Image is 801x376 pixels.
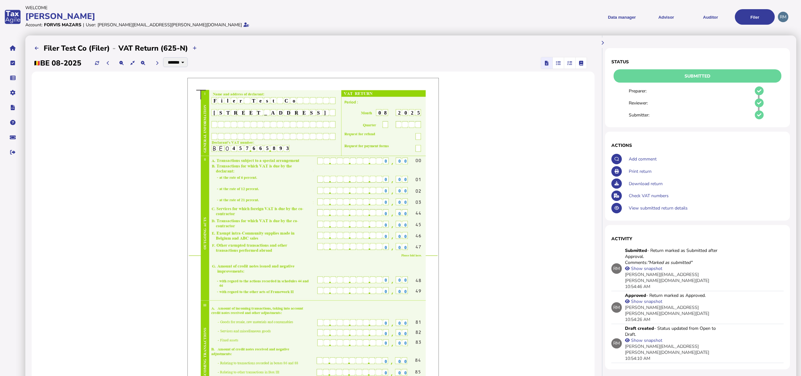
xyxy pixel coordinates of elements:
[6,86,19,99] button: Manage settings
[398,177,410,182] span: 00
[629,100,678,106] div: Reviewer:
[629,112,678,118] div: Submitter:
[103,58,113,68] button: Previous period
[625,325,654,331] strong: Draft created
[625,299,629,304] button: View filing snapshot at this version
[385,341,391,346] span: 0
[398,321,410,326] span: 00
[385,289,391,294] span: 0
[117,58,127,68] button: Make the return view smaller
[213,110,330,116] b: [STREET_ADDRESS]
[385,359,391,364] span: 0
[190,43,200,53] button: Upload transactions
[398,359,410,364] span: 00
[611,302,622,313] div: RM
[243,22,249,27] i: Email verified
[646,9,686,25] button: Shows a dropdown of VAT Advisor options
[611,59,784,65] h1: Status
[611,203,622,213] button: View return filing information
[398,278,410,283] span: 00
[398,110,424,116] b: 2025
[398,341,410,346] span: 00
[6,131,19,144] button: Raise a support ticket
[627,178,784,190] div: Download return
[32,43,42,53] button: Filings list - by month
[6,56,19,70] button: Tasks
[6,146,19,159] button: Sign out
[398,200,410,205] span: 00
[611,263,622,274] div: RM
[627,202,784,214] div: View submitted return details
[611,166,622,177] button: Open printable view of return.
[385,234,391,239] span: 0
[735,9,775,25] button: Filer
[385,321,391,326] span: 0
[625,292,646,298] strong: Approved
[541,57,552,69] mat-button-toggle: Return view
[629,337,674,343] div: Show snapshot
[625,304,699,316] app-user-presentation: [PERSON_NAME][EMAIL_ADDRESS][PERSON_NAME][DOMAIN_NAME]
[398,189,410,193] span: 00
[575,57,587,69] mat-button-toggle: Ledger
[625,248,720,260] div: - Return marked as Submitted after Approval.
[602,9,642,25] button: Shows a dropdown of Data manager options
[625,338,629,342] button: View filing snapshot at this version
[627,153,784,165] div: Add comment
[378,110,390,116] b: 08
[625,266,629,271] button: View filing snapshot at this version
[629,298,674,304] div: Show snapshot
[647,260,692,266] i: "Marked as submitted"
[385,211,391,216] span: 0
[385,245,391,250] span: 0
[625,304,720,323] div: [DATE] 10:54:26 AM
[402,9,775,25] menu: navigate products
[118,43,188,53] h2: VAT Return (625-N)
[597,38,608,48] button: Hide
[44,43,110,53] h2: Filer Test Co (Filer)
[398,159,410,164] span: 00
[398,211,410,216] span: 00
[6,71,19,85] button: Data manager
[611,338,622,349] div: RM
[110,43,118,53] div: -
[625,272,699,284] app-user-presentation: [PERSON_NAME][EMAIL_ADDRESS][PERSON_NAME][DOMAIN_NAME]
[34,58,81,68] h2: BE 08-2025
[614,69,781,83] div: Submitted
[625,325,720,337] div: - Status updated from Open to Draft.
[127,58,138,68] button: Reset the return view
[625,260,692,266] div: Comments:
[611,142,784,148] h1: Actions
[385,331,391,336] span: 0
[625,292,706,298] div: - Return marked as Approved.
[385,159,391,164] span: 0
[44,22,81,28] div: Forvis Mazars
[627,190,784,202] div: Check VAT numbers
[398,223,410,228] span: 00
[625,343,699,355] app-user-presentation: [PERSON_NAME][EMAIL_ADDRESS][PERSON_NAME][DOMAIN_NAME]
[34,61,40,66] img: be.png
[691,9,730,25] button: Auditor
[6,41,19,55] button: Home
[25,5,399,11] div: Welcome
[25,22,42,28] div: Account:
[625,248,647,254] strong: Submitted
[385,371,391,375] span: 0
[6,101,19,114] button: Developer hub links
[611,179,622,189] button: Download return
[232,146,293,151] b: 457665893
[385,177,391,182] span: 0
[778,12,788,22] div: Profile settings
[564,57,575,69] mat-button-toggle: Reconcilliation view by tax code
[98,22,242,28] div: [PERSON_NAME][EMAIL_ADDRESS][PERSON_NAME][DOMAIN_NAME]
[627,165,784,178] div: Print return
[611,191,622,201] button: Check VAT numbers on return.
[6,116,19,129] button: Help pages
[86,22,96,28] div: User:
[625,272,720,290] div: [DATE] 10:54:46 AM
[611,69,784,83] div: Return status - Actions are restricted to nominated users
[629,88,678,94] div: Preparer:
[83,22,84,28] div: |
[398,289,410,294] span: 00
[625,343,720,361] div: [DATE] 10:54:10 AM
